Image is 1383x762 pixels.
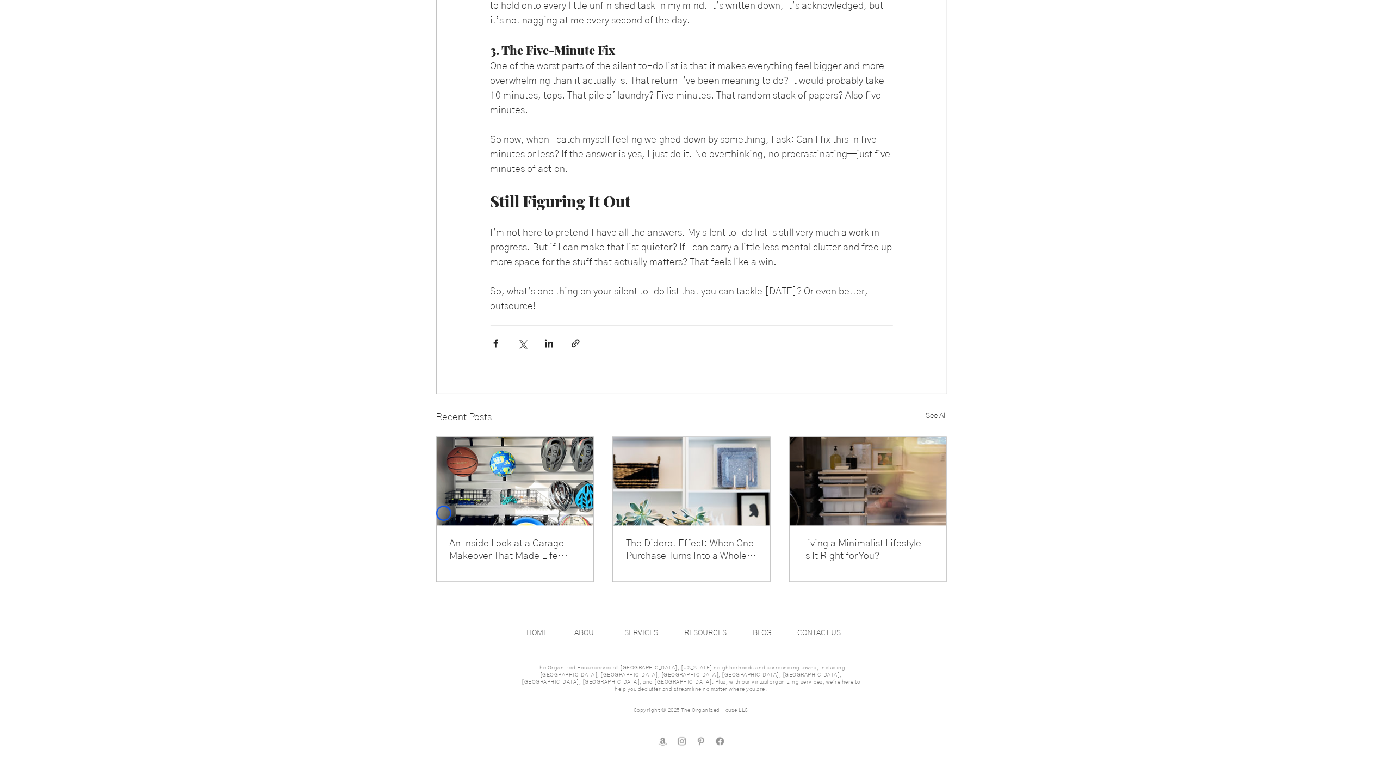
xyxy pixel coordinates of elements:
span: 3. The Five-Minute Fix [491,42,616,58]
p: SERVICES [619,625,664,641]
a: Living a Minimalist Lifestyle — Is It Right for You? [790,437,947,525]
a: An Inside Look at a Garage Makeover That Made Life Easier [450,538,581,563]
p: HOME [522,625,554,641]
ul: Social Bar [658,736,725,747]
button: Share via LinkedIn [544,338,554,348]
img: Living a Minimalist Lifestyle — Is It Right for You? [790,437,947,525]
a: HOME [522,625,569,641]
img: Instagram [677,736,687,747]
a: ABOUT [569,625,619,641]
a: The Diderot Effect: When One Purchase Turns Into a Whole New Look (and More Stuff!) [613,437,770,525]
p: CONTACT US [792,625,847,641]
img: An Inside Look at a Garage Makeover That Made Life Easier [437,437,594,525]
button: Share via X (Twitter) [517,338,528,348]
span: So now, when I catch myself feeling weighed down by something, I ask: Can I fix this in five minu... [491,135,893,174]
img: amazon store front [658,736,668,747]
h2: Recent Posts [436,410,492,425]
a: SERVICES [619,625,679,641]
a: BLOG [748,625,792,641]
img: Pinterest [696,736,706,747]
p: BLOG [748,625,778,641]
p: RESOURCES [679,625,733,641]
span: One of the worst parts of the silent to-do list is that it makes everything feel bigger and more ... [491,62,887,115]
a: Living a Minimalist Lifestyle — Is It Right for You? [803,538,934,563]
button: Share via link [570,338,581,348]
span: The Organized House serves all [GEOGRAPHIC_DATA], [US_STATE] neighborhoods and surrounding towns,... [522,665,860,692]
span: Still Figuring It Out [491,191,631,211]
nav: Site [522,625,862,641]
img: facebook [715,736,725,747]
a: An Inside Look at a Garage Makeover That Made Life Easier [437,437,594,525]
button: Share via Facebook [491,338,501,348]
p: ABOUT [569,625,604,641]
img: The Diderot Effect: When One Purchase Turns Into a Whole New Look (and More Stuff!) [613,437,770,525]
a: RESOURCES [679,625,748,641]
span: Copyright © 2025 The Organized House LLC [634,708,748,713]
span: I’m not here to pretend I have all the answers. My silent to-do list is still very much a work in... [491,228,895,267]
a: CONTACT US [792,625,862,641]
a: See All [926,410,947,425]
a: The Diderot Effect: When One Purchase Turns Into a Whole New Look (and More Stuff!) [626,538,757,563]
span: So, what’s one thing on your silent to-do list that you can tackle [DATE]? Or even better, outsou... [491,287,871,311]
